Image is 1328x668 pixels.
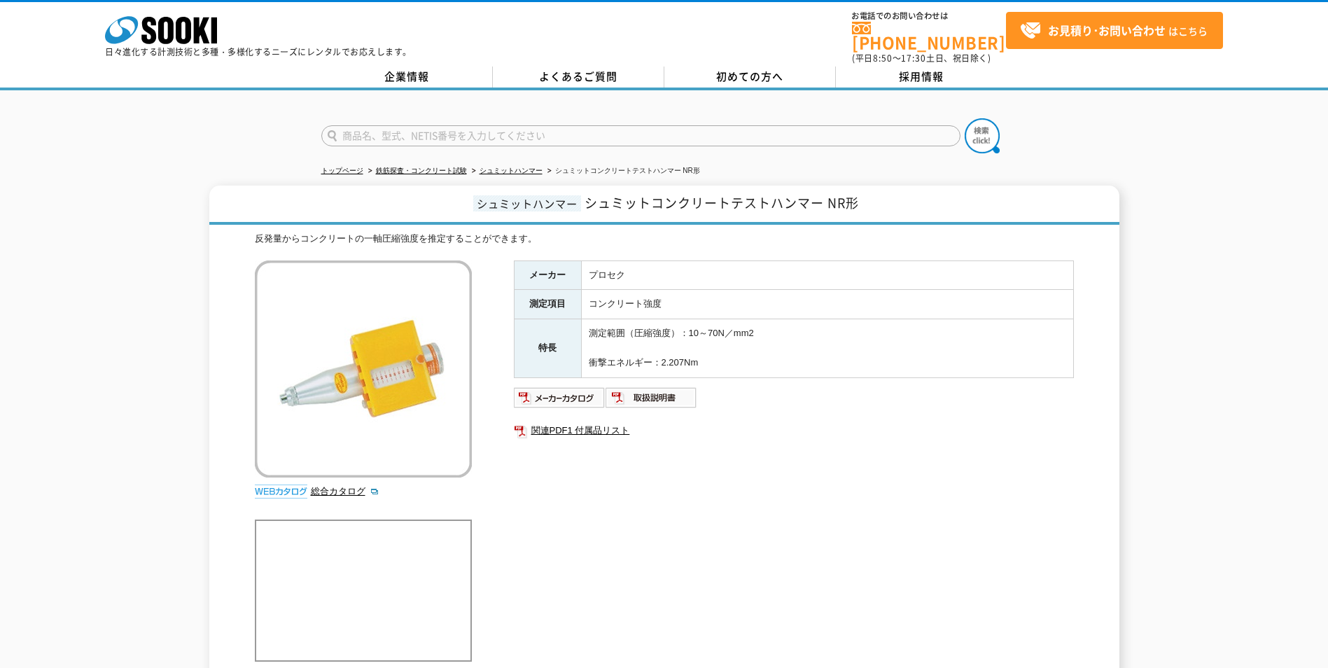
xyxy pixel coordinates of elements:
td: コンクリート強度 [581,290,1073,319]
span: シュミットハンマー [473,195,581,211]
img: webカタログ [255,485,307,499]
td: プロセク [581,260,1073,290]
a: メーカーカタログ [514,396,606,406]
span: 初めての方へ [716,69,783,84]
img: シュミットコンクリートテストハンマー NR形 [255,260,472,478]
a: 取扱説明書 [606,396,697,406]
a: お見積り･お問い合わせはこちら [1006,12,1223,49]
strong: お見積り･お問い合わせ [1048,22,1166,39]
img: btn_search.png [965,118,1000,153]
a: 鉄筋探査・コンクリート試験 [376,167,467,174]
a: 初めての方へ [664,67,836,88]
p: 日々進化する計測技術と多種・多様化するニーズにレンタルでお応えします。 [105,48,412,56]
a: 採用情報 [836,67,1007,88]
a: [PHONE_NUMBER] [852,22,1006,50]
a: シュミットハンマー [480,167,543,174]
span: 8:50 [873,52,893,64]
img: 取扱説明書 [606,387,697,409]
td: 測定範囲（圧縮強度）：10～70N／mm2 衝撃エネルギー：2.207Nm [581,319,1073,377]
span: はこちら [1020,20,1208,41]
a: トップページ [321,167,363,174]
th: メーカー [514,260,581,290]
a: 関連PDF1 付属品リスト [514,422,1074,440]
span: 17:30 [901,52,926,64]
span: シュミットコンクリートテストハンマー NR形 [585,193,859,212]
span: (平日 ～ 土日、祝日除く) [852,52,991,64]
a: 企業情報 [321,67,493,88]
th: 測定項目 [514,290,581,319]
span: お電話でのお問い合わせは [852,12,1006,20]
li: シュミットコンクリートテストハンマー NR形 [545,164,700,179]
a: よくあるご質問 [493,67,664,88]
input: 商品名、型式、NETIS番号を入力してください [321,125,960,146]
div: 反発量からコンクリートの一軸圧縮強度を推定することができます。 [255,232,1074,246]
a: 総合カタログ [311,486,379,496]
th: 特長 [514,319,581,377]
img: メーカーカタログ [514,387,606,409]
